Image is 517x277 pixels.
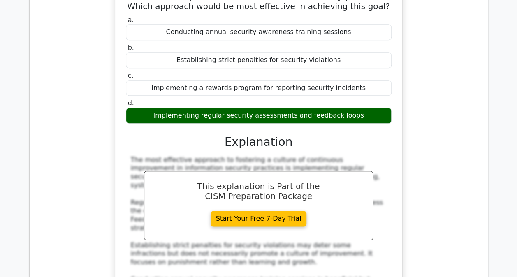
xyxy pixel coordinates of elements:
[126,108,392,124] div: Implementing regular security assessments and feedback loops
[128,44,134,51] span: b.
[128,99,134,107] span: d.
[211,211,307,226] a: Start Your Free 7-Day Trial
[128,72,134,79] span: c.
[131,135,387,149] h3: Explanation
[128,16,134,24] span: a.
[126,52,392,68] div: Establishing strict penalties for security violations
[126,24,392,40] div: Conducting annual security awareness training sessions
[126,80,392,96] div: Implementing a rewards program for reporting security incidents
